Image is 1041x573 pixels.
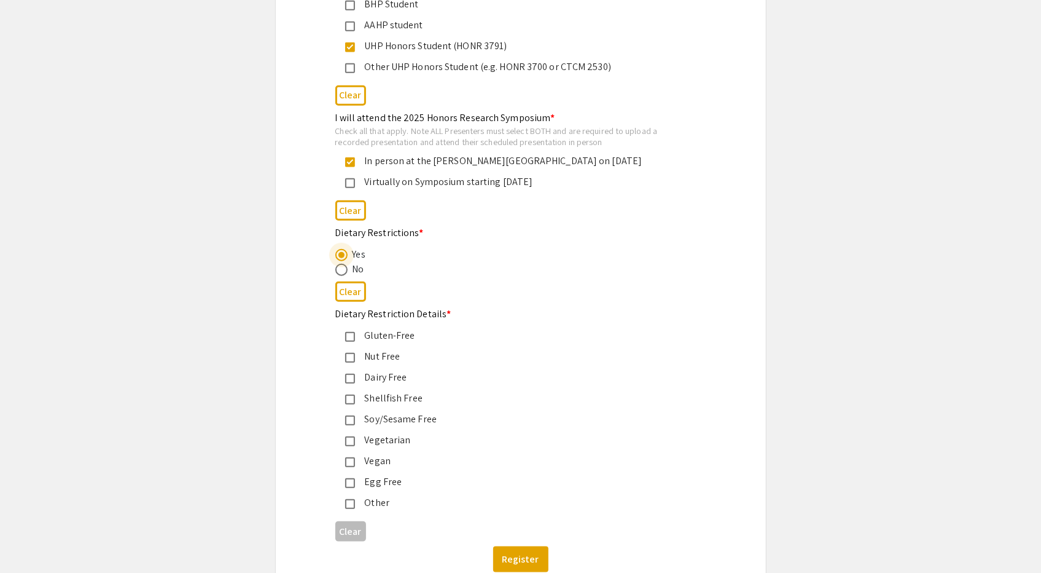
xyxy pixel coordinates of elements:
div: Yes [353,247,365,262]
mat-label: I will attend the 2025 Honors Research Symposium [335,111,555,124]
div: Vegetarian [355,433,677,448]
div: Soy/Sesame Free [355,412,677,427]
button: Clear [335,282,366,302]
button: Clear [335,85,366,106]
div: Dairy Free [355,370,677,385]
mat-label: Dietary Restrictions [335,226,424,239]
div: Check all that apply. Note ALL Presenters must select BOTH and are required to upload a recorded ... [335,125,687,147]
div: Virtually on Symposium starting [DATE] [355,175,677,189]
div: Egg Free [355,475,677,489]
button: Clear [335,200,366,221]
div: Other [355,496,677,510]
button: Register [493,547,548,572]
div: Other UHP Honors Student (e.g. HONR 3700 or CTCM 2530) [355,60,677,74]
div: Shellfish Free [355,391,677,406]
div: No [353,262,364,277]
mat-label: Dietary Restriction Details [335,307,451,320]
div: Gluten-Free [355,328,677,343]
iframe: Chat [9,518,52,564]
div: Vegan [355,454,677,468]
button: Clear [335,521,366,542]
div: Nut Free [355,349,677,364]
div: In person at the [PERSON_NAME][GEOGRAPHIC_DATA] on [DATE] [355,154,677,168]
div: AAHP student [355,18,677,33]
div: UHP Honors Student (HONR 3791) [355,39,677,53]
